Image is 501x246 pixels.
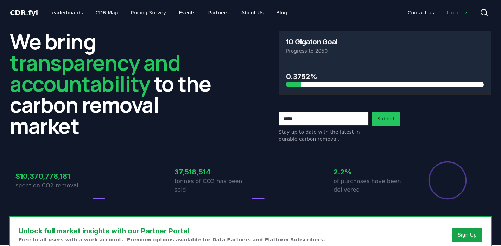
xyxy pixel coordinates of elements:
[428,161,467,200] div: Percentage of sales delivered
[334,167,410,177] h3: 2.2%
[44,6,293,19] nav: Main
[10,8,38,18] a: CDR.fyi
[44,6,89,19] a: Leaderboards
[203,6,234,19] a: Partners
[90,6,124,19] a: CDR Map
[125,6,172,19] a: Pricing Survey
[15,181,91,190] p: spent on CO2 removal
[175,167,250,177] h3: 37,518,514
[19,226,325,236] h3: Unlock full market insights with our Partner Portal
[402,6,474,19] nav: Main
[19,236,325,243] p: Free to all users with a work account. Premium options available for Data Partners and Platform S...
[286,71,484,82] h3: 0.3752%
[10,48,180,98] span: transparency and accountability
[15,171,91,181] h3: $10,370,778,181
[286,47,484,54] p: Progress to 2050
[441,6,474,19] a: Log in
[334,177,410,194] p: of purchases have been delivered
[173,6,201,19] a: Events
[26,8,28,17] span: .
[458,231,477,238] a: Sign Up
[10,31,222,136] h2: We bring to the carbon removal market
[452,228,482,242] button: Sign Up
[10,8,38,17] span: CDR fyi
[175,177,250,194] p: tonnes of CO2 has been sold
[236,6,269,19] a: About Us
[402,6,440,19] a: Contact us
[279,128,369,142] p: Stay up to date with the latest in durable carbon removal.
[372,112,400,126] button: Submit
[271,6,293,19] a: Blog
[286,38,337,45] h3: 10 Gigaton Goal
[447,9,469,16] span: Log in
